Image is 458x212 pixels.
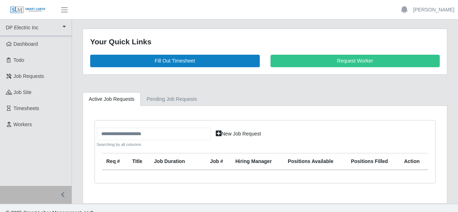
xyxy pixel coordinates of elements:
[14,41,38,47] span: Dashboard
[102,153,128,170] th: Req #
[206,153,231,170] th: Job #
[97,142,211,148] small: Searching by all columns
[14,105,39,111] span: Timesheets
[14,57,24,63] span: Todo
[413,6,454,14] a: [PERSON_NAME]
[271,55,440,67] a: Request Worker
[90,36,440,48] div: Your Quick Links
[283,153,346,170] th: Positions Available
[231,153,284,170] th: Hiring Manager
[83,92,141,106] a: Active Job Requests
[14,89,32,95] span: job site
[211,128,266,140] a: New Job Request
[10,6,46,14] img: SLM Logo
[150,153,196,170] th: Job Duration
[400,153,428,170] th: Action
[128,153,150,170] th: Title
[14,73,44,79] span: Job Requests
[90,55,260,67] a: Fill Out Timesheet
[347,153,400,170] th: Positions Filled
[14,122,32,127] span: Workers
[141,92,203,106] a: Pending Job Requests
